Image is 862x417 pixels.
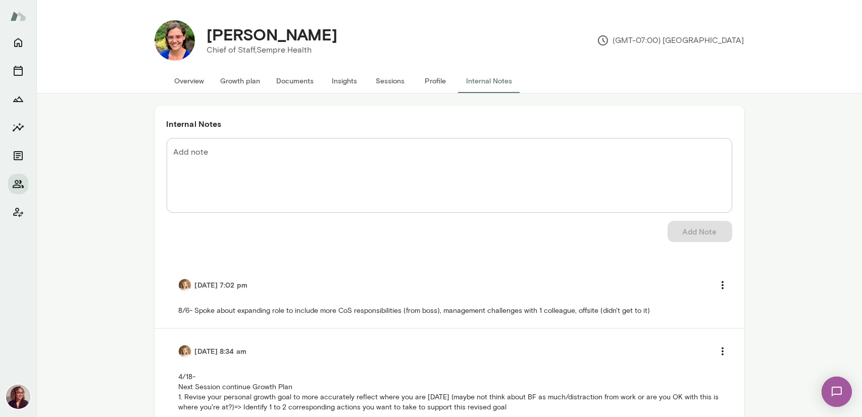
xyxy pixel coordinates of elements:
[155,20,195,61] img: Annie McKenna
[8,174,28,194] button: Members
[712,341,733,362] button: more
[167,69,213,93] button: Overview
[6,385,30,409] img: Safaa Khairalla
[8,32,28,53] button: Home
[195,280,247,290] h6: [DATE] 7:02 pm
[322,69,368,93] button: Insights
[413,69,459,93] button: Profile
[8,202,28,222] button: Client app
[179,345,191,357] img: Jen Berton
[269,69,322,93] button: Documents
[167,118,732,130] h6: Internal Notes
[207,44,338,56] p: Chief of Staff, Sempre Health
[8,117,28,137] button: Insights
[213,69,269,93] button: Growth plan
[195,346,246,356] h6: [DATE] 8:34 am
[179,306,720,316] p: 8/6- Spoke about expanding role to include more CoS responsibilities (from boss), management chal...
[8,146,28,166] button: Documents
[712,274,733,296] button: more
[368,69,413,93] button: Sessions
[459,69,521,93] button: Internal Notes
[597,34,744,47] p: (GMT-07:00) [GEOGRAPHIC_DATA]
[207,25,338,44] h4: [PERSON_NAME]
[8,89,28,109] button: Growth Plan
[10,7,26,26] img: Mento
[179,279,191,291] img: Jen Berton
[8,61,28,81] button: Sessions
